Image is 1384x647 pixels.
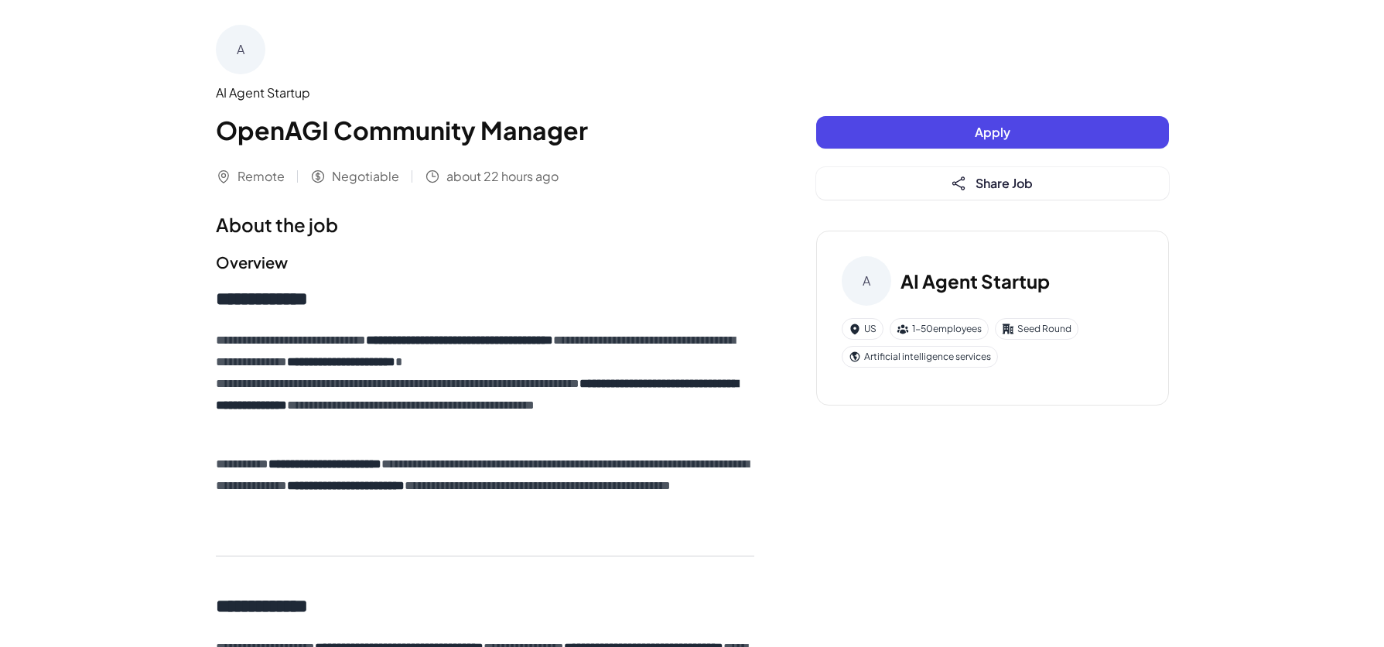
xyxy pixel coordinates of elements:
h1: OpenAGI Community Manager [216,111,754,149]
div: Seed Round [995,318,1078,340]
span: Remote [238,167,285,186]
span: Apply [975,124,1010,140]
h2: Overview [216,251,754,274]
div: A [842,256,891,306]
div: 1-50 employees [890,318,989,340]
div: AI Agent Startup [216,84,754,102]
span: Negotiable [332,167,399,186]
span: Share Job [976,175,1033,191]
div: A [216,25,265,74]
div: US [842,318,883,340]
div: Artificial intelligence services [842,346,998,368]
button: Share Job [816,167,1169,200]
h1: About the job [216,211,754,238]
span: about 22 hours ago [446,167,559,186]
button: Apply [816,116,1169,149]
h3: AI Agent Startup [900,267,1050,295]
